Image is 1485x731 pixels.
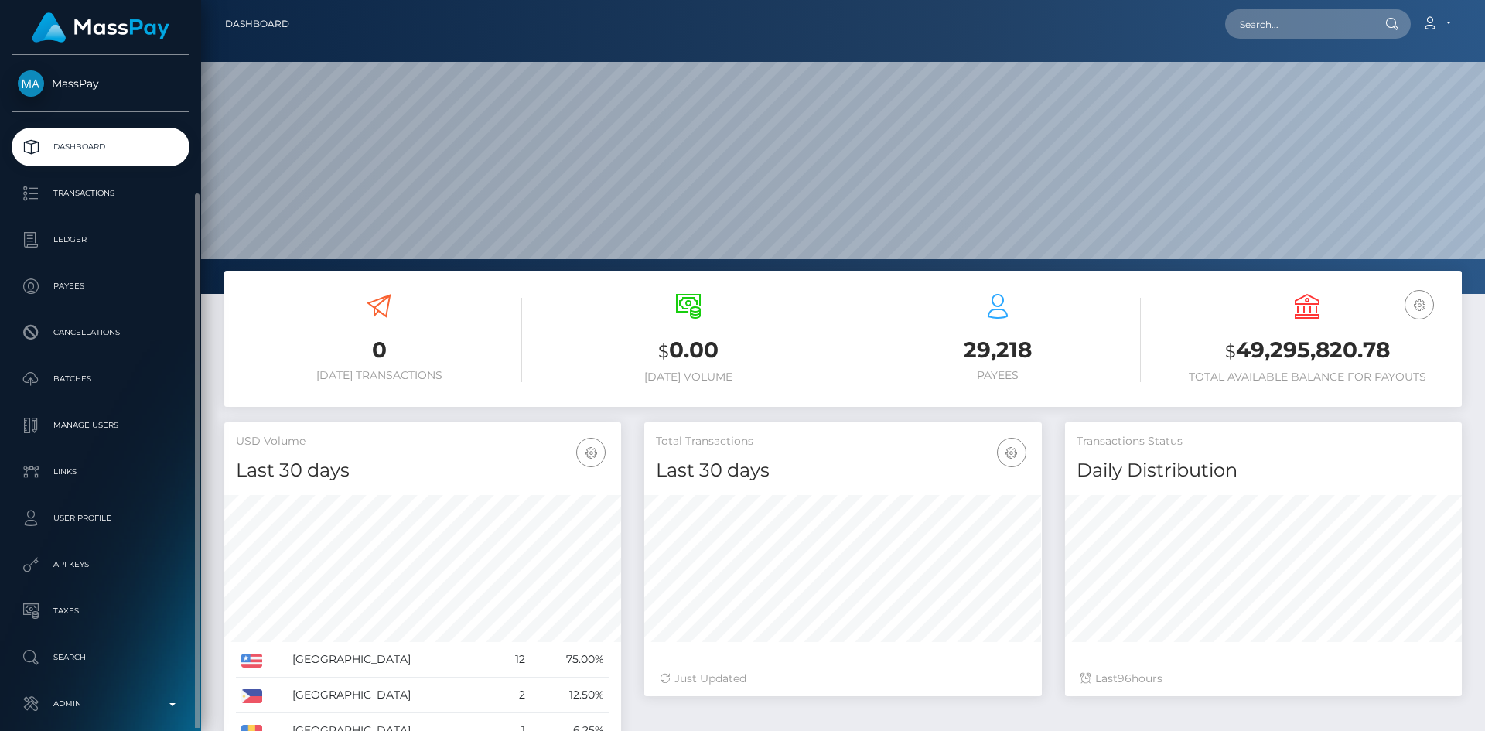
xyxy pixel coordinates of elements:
h3: 0.00 [545,335,831,367]
a: User Profile [12,499,189,538]
td: [GEOGRAPHIC_DATA] [287,678,497,713]
p: User Profile [18,507,183,530]
h6: [DATE] Volume [545,371,831,384]
small: $ [658,340,669,362]
p: API Keys [18,553,183,576]
p: Manage Users [18,414,183,437]
h5: Transactions Status [1077,434,1450,449]
h4: Daily Distribution [1077,457,1450,484]
a: Ledger [12,220,189,259]
p: Batches [18,367,183,391]
h6: Payees [855,369,1141,382]
div: Last hours [1080,671,1446,687]
img: MassPay Logo [32,12,169,43]
h6: Total Available Balance for Payouts [1164,371,1450,384]
a: Search [12,638,189,677]
a: Cancellations [12,313,189,352]
a: Payees [12,267,189,306]
p: Admin [18,692,183,716]
div: Just Updated [660,671,1026,687]
img: MassPay [18,70,44,97]
input: Search... [1225,9,1371,39]
a: API Keys [12,545,189,584]
a: Taxes [12,592,189,630]
p: Search [18,646,183,669]
h4: Last 30 days [236,457,609,484]
p: Ledger [18,228,183,251]
a: Batches [12,360,189,398]
td: 12.50% [531,678,609,713]
td: [GEOGRAPHIC_DATA] [287,642,497,678]
a: Admin [12,685,189,723]
img: US.png [241,654,262,668]
a: Dashboard [12,128,189,166]
td: 2 [497,678,531,713]
small: $ [1225,340,1236,362]
h4: Last 30 days [656,457,1029,484]
img: PH.png [241,689,262,703]
p: Dashboard [18,135,183,159]
a: Transactions [12,174,189,213]
p: Links [18,460,183,483]
h3: 29,218 [855,335,1141,365]
h3: 49,295,820.78 [1164,335,1450,367]
h5: Total Transactions [656,434,1029,449]
h3: 0 [236,335,522,365]
h6: [DATE] Transactions [236,369,522,382]
span: MassPay [12,77,189,91]
p: Cancellations [18,321,183,344]
p: Taxes [18,599,183,623]
h5: USD Volume [236,434,609,449]
a: Links [12,453,189,491]
p: Transactions [18,182,183,205]
span: 96 [1118,671,1132,685]
td: 12 [497,642,531,678]
a: Manage Users [12,406,189,445]
p: Payees [18,275,183,298]
a: Dashboard [225,8,289,40]
td: 75.00% [531,642,609,678]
